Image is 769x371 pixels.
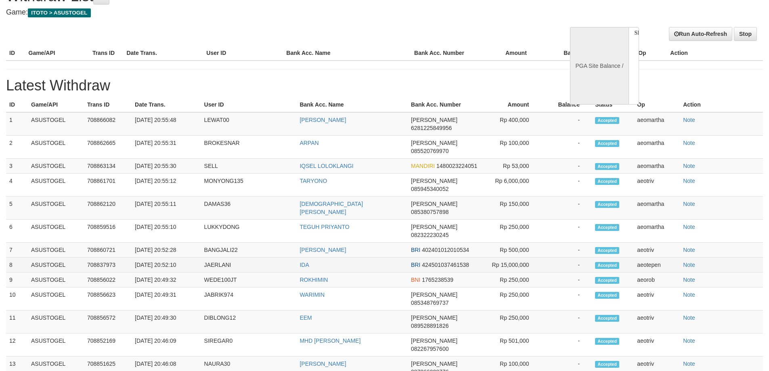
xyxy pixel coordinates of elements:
[132,287,201,310] td: [DATE] 20:49:31
[481,333,541,356] td: Rp 501,000
[201,97,297,112] th: User ID
[595,117,619,124] span: Accepted
[595,247,619,254] span: Accepted
[595,277,619,284] span: Accepted
[408,97,481,112] th: Bank Acc. Number
[300,201,363,215] a: [DEMOGRAPHIC_DATA][PERSON_NAME]
[422,262,469,268] span: 424501037461538
[481,243,541,258] td: Rp 500,000
[634,287,680,310] td: aeotriv
[300,277,328,283] a: ROKHIMIN
[28,272,84,287] td: ASUSTOGEL
[411,178,457,184] span: [PERSON_NAME]
[411,277,420,283] span: BNI
[680,97,763,112] th: Action
[667,46,763,61] th: Action
[411,361,457,367] span: [PERSON_NAME]
[411,117,457,123] span: [PERSON_NAME]
[201,333,297,356] td: SIREGAR0
[28,159,84,174] td: ASUSTOGEL
[595,315,619,322] span: Accepted
[634,97,680,112] th: Op
[411,323,448,329] span: 089528891826
[595,262,619,269] span: Accepted
[300,262,309,268] a: IDA
[541,287,592,310] td: -
[411,346,448,352] span: 082267957600
[481,272,541,287] td: Rp 250,000
[683,361,695,367] a: Note
[132,333,201,356] td: [DATE] 20:46:09
[300,140,318,146] a: ARPAN
[201,136,297,159] td: BROKESNAR
[683,201,695,207] a: Note
[683,224,695,230] a: Note
[481,112,541,136] td: Rp 400,000
[411,125,452,131] span: 6281225849956
[541,136,592,159] td: -
[283,46,411,61] th: Bank Acc. Name
[634,272,680,287] td: aeorob
[541,97,592,112] th: Balance
[132,197,201,220] td: [DATE] 20:55:11
[481,220,541,243] td: Rp 250,000
[541,112,592,136] td: -
[6,272,28,287] td: 9
[634,258,680,272] td: aeotepen
[683,262,695,268] a: Note
[541,174,592,197] td: -
[201,243,297,258] td: BANGJALI22
[132,272,201,287] td: [DATE] 20:49:32
[411,247,420,253] span: BRI
[6,136,28,159] td: 2
[595,201,619,208] span: Accepted
[6,258,28,272] td: 8
[411,224,457,230] span: [PERSON_NAME]
[541,272,592,287] td: -
[411,140,457,146] span: [PERSON_NAME]
[132,220,201,243] td: [DATE] 20:55:10
[570,27,628,105] div: PGA Site Balance /
[201,310,297,333] td: DIBLONG12
[6,78,763,94] h1: Latest Withdraw
[300,163,353,169] a: IQSEL LOLOKLANGI
[595,361,619,368] span: Accepted
[683,178,695,184] a: Note
[203,46,283,61] th: User ID
[683,337,695,344] a: Note
[28,310,84,333] td: ASUSTOGEL
[411,232,448,238] span: 082322230245
[411,186,448,192] span: 085945340052
[132,243,201,258] td: [DATE] 20:52:28
[481,97,541,112] th: Amount
[6,197,28,220] td: 5
[300,224,349,230] a: TEGUH PRIYANTO
[84,220,132,243] td: 708859516
[28,174,84,197] td: ASUSTOGEL
[635,46,667,61] th: Op
[634,220,680,243] td: aeomartha
[634,197,680,220] td: aeomartha
[411,46,475,61] th: Bank Acc. Number
[300,337,360,344] a: MHD [PERSON_NAME]
[411,291,457,298] span: [PERSON_NAME]
[89,46,124,61] th: Trans ID
[683,277,695,283] a: Note
[634,174,680,197] td: aeotriv
[201,112,297,136] td: LEWAT00
[683,314,695,321] a: Note
[683,163,695,169] a: Note
[411,300,448,306] span: 085348769737
[84,310,132,333] td: 708856572
[411,209,448,215] span: 085380757898
[84,159,132,174] td: 708863134
[84,197,132,220] td: 708862120
[481,136,541,159] td: Rp 100,000
[6,112,28,136] td: 1
[481,258,541,272] td: Rp 15,000,000
[436,163,477,169] span: 1480023224051
[6,287,28,310] td: 10
[411,201,457,207] span: [PERSON_NAME]
[539,46,597,61] th: Balance
[201,258,297,272] td: JAERLANI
